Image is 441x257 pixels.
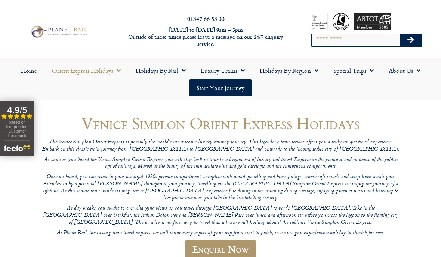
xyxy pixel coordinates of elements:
p: The Venice Simplon Orient Express is possibly the world’s most iconic luxury railway journey. Thi... [41,139,400,153]
p: At Planet Rail, the luxury train travel experts, we will tailor every aspect of your trip from st... [41,230,400,237]
img: Planet Rail Train Holidays Logo [29,24,89,39]
a: About Us [381,62,428,79]
a: Holidays by Region [252,62,326,79]
nav: Menu [4,62,437,96]
a: Holidays by Rail [128,62,193,79]
h6: [DATE] to [DATE] 9am – 5pm Outside of these times please leave a message on our 24/7 enquiry serv... [120,27,292,47]
a: 01347 66 53 33 [187,14,225,23]
a: Home [13,62,44,79]
p: Once on board, you can relax in your beautiful 1920s private compartment, complete with wood-pane... [41,174,400,202]
a: Start your Journey [189,79,252,96]
p: As day breaks you awake to ever-changing views as you travel through [GEOGRAPHIC_DATA] towards [G... [41,205,400,226]
h1: Venice Simplon Orient Express Holidays [41,114,400,132]
button: Search [400,34,422,46]
a: Orient Express Holidays [44,62,128,79]
a: Luxury Trains [193,62,252,79]
p: As soon as you board the Venice Simplon Orient Express you will step back in time to a bygone era... [41,157,400,170]
a: Special Trips [326,62,381,79]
